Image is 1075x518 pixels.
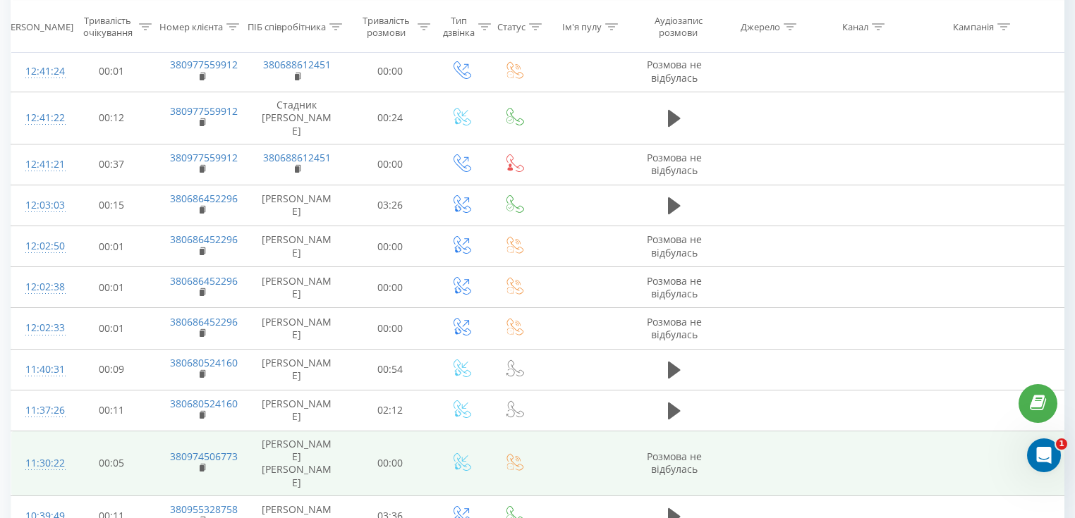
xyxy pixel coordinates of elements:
a: 380688612451 [263,58,331,71]
td: 03:26 [346,185,435,226]
iframe: Intercom live chat [1027,438,1061,472]
a: 380977559912 [170,58,238,71]
div: 11:40:31 [25,356,54,383]
span: Розмова не відбулась [647,274,702,300]
div: 11:30:22 [25,450,54,477]
a: 380977559912 [170,151,238,164]
td: 00:05 [68,431,156,496]
td: [PERSON_NAME] [248,226,346,267]
span: Розмова не відбулась [647,233,702,259]
div: Статус [497,20,526,32]
a: 380680524160 [170,356,238,369]
div: ПІБ співробітника [248,20,326,32]
td: 00:00 [346,144,435,185]
span: Розмова не відбулась [647,151,702,177]
td: 00:54 [346,349,435,390]
span: Розмова не відбулась [647,450,702,476]
div: Ім'я пулу [562,20,602,32]
td: 02:12 [346,390,435,431]
td: 00:09 [68,349,156,390]
div: 12:02:33 [25,314,54,342]
a: 380686452296 [170,233,238,246]
td: 00:00 [346,431,435,496]
td: 00:00 [346,226,435,267]
td: 00:01 [68,51,156,92]
div: Тривалість очікування [80,15,135,39]
div: 12:41:21 [25,151,54,178]
a: 380686452296 [170,192,238,205]
td: [PERSON_NAME] [248,185,346,226]
td: 00:00 [346,267,435,308]
div: Канал [842,20,868,32]
div: 12:41:24 [25,58,54,85]
td: 00:12 [68,92,156,144]
td: 00:01 [68,308,156,349]
div: [PERSON_NAME] [2,20,73,32]
a: 380688612451 [263,151,331,164]
div: 11:37:26 [25,397,54,424]
div: 12:02:50 [25,233,54,260]
td: 00:24 [346,92,435,144]
a: 380977559912 [170,104,238,118]
td: 00:00 [346,308,435,349]
div: Номер клієнта [159,20,223,32]
td: [PERSON_NAME] [PERSON_NAME] [248,431,346,496]
a: 380686452296 [170,274,238,288]
span: Розмова не відбулась [647,315,702,341]
a: 380955328758 [170,502,238,516]
td: 00:11 [68,390,156,431]
div: 12:02:38 [25,273,54,301]
td: [PERSON_NAME] [248,308,346,349]
div: Кампанія [953,20,994,32]
a: 380686452296 [170,315,238,328]
div: 12:41:22 [25,104,54,132]
td: 00:15 [68,185,156,226]
span: 1 [1056,438,1067,450]
td: 00:01 [68,226,156,267]
div: Тривалість розмови [358,15,414,39]
div: Джерело [741,20,780,32]
a: 380974506773 [170,450,238,463]
td: Стадник [PERSON_NAME] [248,92,346,144]
td: [PERSON_NAME] [248,349,346,390]
td: 00:01 [68,267,156,308]
div: Аудіозапис розмови [644,15,712,39]
td: 00:37 [68,144,156,185]
div: Тип дзвінка [443,15,475,39]
span: Розмова не відбулась [647,58,702,84]
div: 12:03:03 [25,192,54,219]
td: [PERSON_NAME] [248,267,346,308]
td: [PERSON_NAME] [248,390,346,431]
a: 380680524160 [170,397,238,410]
td: 00:00 [346,51,435,92]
